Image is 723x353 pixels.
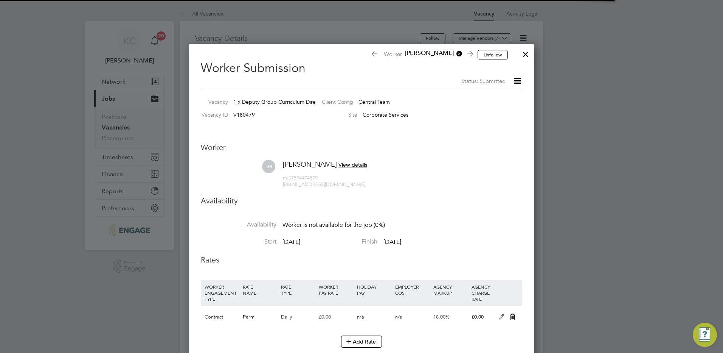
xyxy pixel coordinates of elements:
span: View details [338,161,367,168]
span: Perm [243,314,254,320]
label: Availability [201,221,276,229]
span: V180479 [233,111,255,118]
label: Client Config [316,98,353,105]
span: 1 x Deputy Group Curriculum Director [233,98,325,105]
button: Engage Resource Center [693,323,717,347]
div: AGENCY CHARGE RATE [470,280,495,306]
div: WORKER ENGAGEMENT TYPE [203,280,241,306]
span: DB [262,160,275,173]
span: 07594474579 [283,175,318,181]
label: Finish [302,238,377,246]
div: EMPLOYER COST [393,280,431,300]
h3: Worker [201,142,522,152]
div: WORKER PAY RATE [317,280,355,300]
span: 18.00% [433,314,450,320]
span: [DATE] [383,238,401,246]
label: Vacancy ID [198,111,228,118]
div: HOLIDAY PAY [355,280,393,300]
h3: Rates [201,255,522,265]
span: Central Team [358,98,390,105]
div: AGENCY MARKUP [431,280,470,300]
label: Vacancy [198,98,228,105]
h3: Availability [201,196,522,206]
div: RATE NAME [241,280,279,300]
span: [EMAIL_ADDRESS][DOMAIN_NAME] [283,181,365,187]
label: Site [316,111,357,118]
span: m: [283,175,289,181]
div: RATE TYPE [279,280,317,300]
span: Corporate Services [363,111,408,118]
span: £0.00 [472,314,484,320]
span: Worker is not available for the job (0%) [282,221,385,229]
span: Status: Submitted [461,77,506,84]
span: [PERSON_NAME] [283,160,337,169]
div: Contract [203,306,241,328]
button: Unfollow [478,50,508,60]
span: [DATE] [282,238,300,246]
label: Start [201,238,276,246]
div: Daily [279,306,317,328]
h2: Worker Submission [201,55,522,86]
button: Add Rate [341,336,382,348]
div: £0.00 [317,306,355,328]
span: Worker [371,49,472,60]
span: n/a [395,314,402,320]
span: n/a [357,314,364,320]
span: [PERSON_NAME] [402,49,462,58]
